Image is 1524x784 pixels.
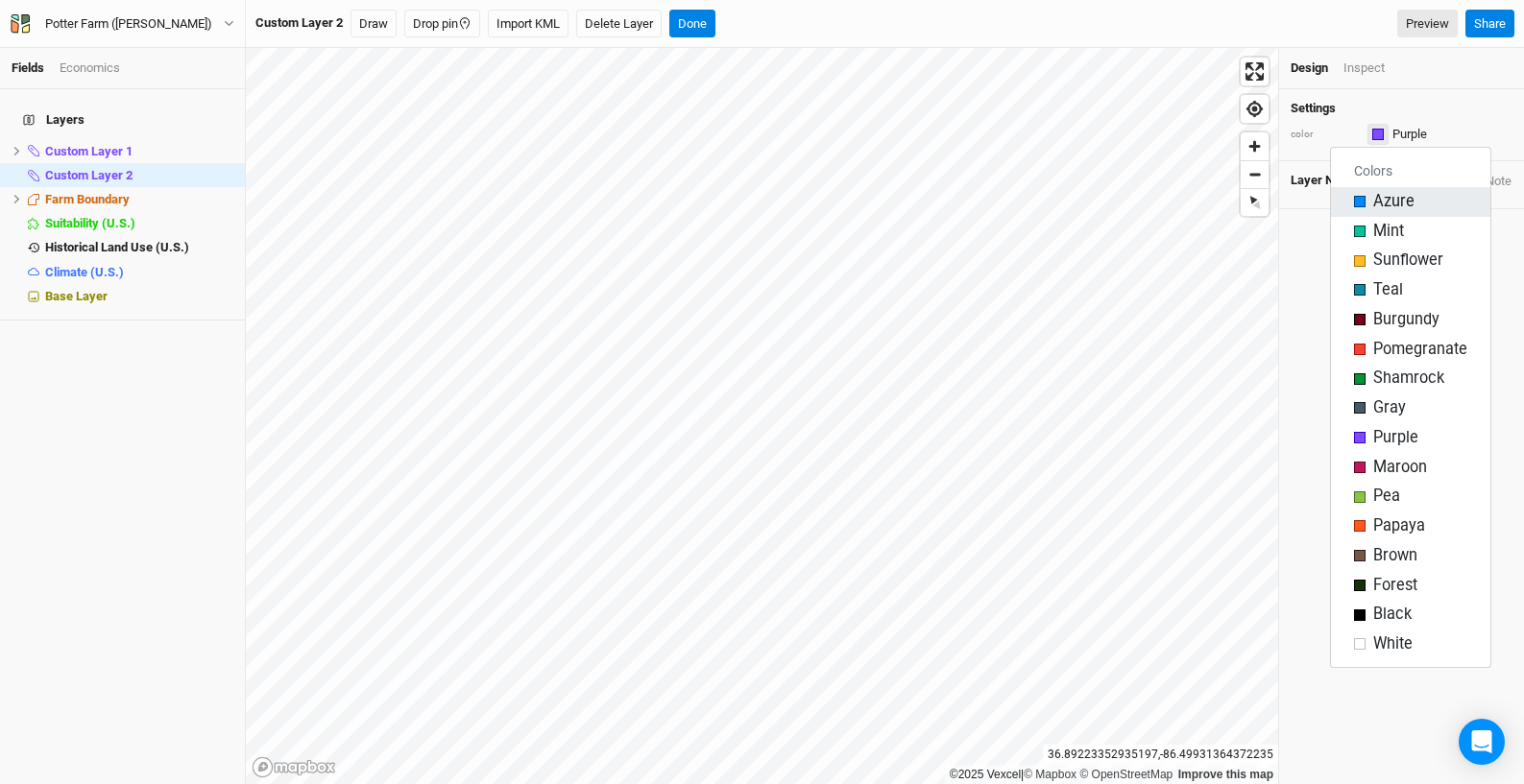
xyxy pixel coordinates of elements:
[351,10,397,38] button: Draw
[45,168,233,183] div: Custom Layer 2
[1373,515,1425,537] span: Papaya
[1291,173,1358,190] span: Layer Notes
[12,101,233,139] h4: Layers
[1373,575,1417,597] span: Forest
[45,144,133,158] span: Custom Layer 1
[1043,745,1278,765] div: 36.89223352935197 , -86.49931364372235
[1373,279,1403,301] span: Teal
[45,289,233,304] div: Base Layer
[45,192,130,206] span: Farm Boundary
[45,240,189,254] span: Historical Land Use (U.S.)
[488,10,568,38] button: Import KML
[1291,128,1358,142] div: color
[1373,486,1400,508] span: Pea
[1392,126,1427,143] div: Purple
[1079,768,1173,781] a: OpenStreetMap
[1241,132,1269,160] button: Zoom in
[45,289,108,303] span: Base Layer
[1373,339,1467,361] span: Pomegranate
[1373,191,1415,213] span: Azure
[1397,10,1458,38] a: Preview
[12,60,44,75] a: Fields
[1373,397,1406,419] span: Gray
[576,10,662,38] button: Delete Layer
[1241,160,1269,188] button: Zoom out
[950,768,1021,781] a: ©2025 Vexcel
[1241,95,1269,123] button: Find my location
[1343,59,1385,77] div: Inspect
[1373,221,1404,243] span: Mint
[669,10,715,38] button: Done
[1373,427,1418,449] span: Purple
[1024,768,1076,781] a: Mapbox
[1373,368,1444,390] span: Shamrock
[252,756,336,778] a: Mapbox logo
[1373,633,1413,655] span: White
[1373,309,1439,331] span: Burgundy
[1373,604,1412,626] span: Black
[1241,58,1269,85] button: Enter fullscreen
[1465,10,1514,38] button: Share
[1331,155,1490,187] h6: Colors
[1373,545,1417,567] span: Brown
[950,765,1273,784] div: |
[10,13,235,35] button: Potter Farm ([PERSON_NAME])
[1241,161,1269,188] span: Zoom out
[255,14,343,32] div: Custom Layer 2
[45,168,133,182] span: Custom Layer 2
[45,216,233,231] div: Suitability (U.S.)
[45,144,233,159] div: Custom Layer 1
[45,14,212,34] div: Potter Farm (Tanya)
[1291,59,1328,77] div: Design
[45,216,135,230] span: Suitability (U.S.)
[1241,188,1269,216] button: Reset bearing to north
[1235,183,1273,222] span: Reset bearing to north
[45,265,124,279] span: Climate (U.S.)
[404,10,480,38] button: Drop pin
[45,192,233,207] div: Farm Boundary
[1373,457,1427,479] span: Maroon
[246,48,1278,784] canvas: Map
[45,14,212,34] div: Potter Farm ([PERSON_NAME])
[60,59,120,77] div: Economics
[1291,101,1512,116] h4: Settings
[45,240,233,255] div: Historical Land Use (U.S.)
[1178,768,1273,781] a: Improve this map
[1373,249,1443,272] span: Sunflower
[45,265,233,280] div: Climate (U.S.)
[1459,719,1505,765] div: Open Intercom Messenger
